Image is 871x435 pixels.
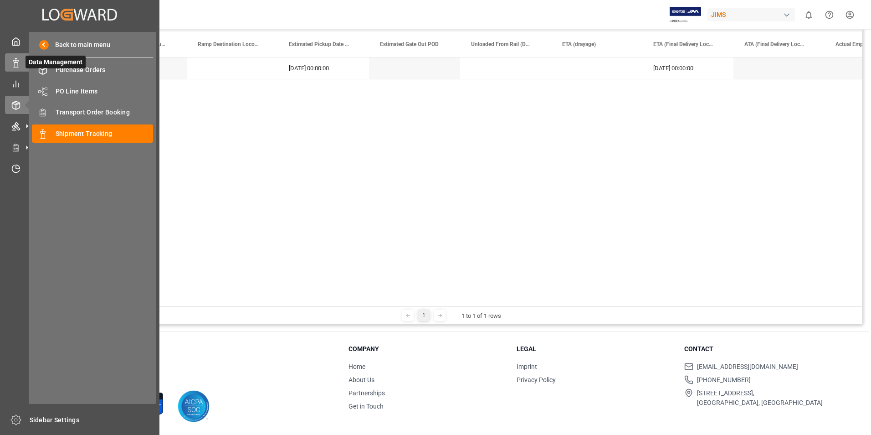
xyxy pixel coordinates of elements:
a: Data ManagementData Management [5,53,154,71]
a: Imprint [517,363,537,370]
a: Privacy Policy [517,376,556,383]
h3: Company [348,344,505,354]
span: Back to main menu [49,40,110,50]
span: Sidebar Settings [30,415,156,425]
a: Partnerships [348,389,385,397]
img: AICPA SOC [178,390,210,422]
span: [PHONE_NUMBER] [697,375,751,385]
div: 1 to 1 of 1 rows [461,311,501,321]
h3: Legal [517,344,673,354]
div: [DATE] 00:00:00 [278,57,369,79]
button: show 0 new notifications [799,5,819,25]
button: Help Center [819,5,840,25]
span: Purchase Orders [56,65,154,75]
span: Data Management [26,56,86,68]
span: Shipment Tracking [56,129,154,139]
span: [EMAIL_ADDRESS][DOMAIN_NAME] [697,362,798,372]
button: JIMS [707,6,799,23]
span: PO Line Items [56,87,154,96]
div: [DATE] 00:00:00 [642,57,733,79]
a: My Cockpit [5,32,154,50]
h3: Contact [684,344,841,354]
a: About Us [348,376,374,383]
span: Estimated Pickup Date (Origin) [289,41,350,47]
span: ETA (Final Delivery Location) [653,41,714,47]
a: PO Line Items [32,82,153,100]
div: JIMS [707,8,795,21]
span: ATA (Final Delivery Location) [744,41,805,47]
img: Exertis%20JAM%20-%20Email%20Logo.jpg_1722504956.jpg [670,7,701,23]
a: Timeslot Management V2 [5,160,154,177]
p: Version [DATE] [60,374,326,382]
span: Transport Order Booking [56,108,154,117]
div: 1 [418,310,430,321]
a: Transport Order Booking [32,104,153,121]
span: Ramp Destination Locode [198,41,259,47]
a: Home [348,363,365,370]
a: Purchase Orders [32,61,153,79]
span: ETA (drayage) [562,41,596,47]
span: Estimated Gate Out POD [380,41,439,47]
span: [STREET_ADDRESS], [GEOGRAPHIC_DATA], [GEOGRAPHIC_DATA] [697,388,823,408]
a: Get in Touch [348,403,384,410]
span: Unloaded From Rail (Destination) [471,41,532,47]
p: © 2025 Logward. All rights reserved. [60,366,326,374]
a: Shipment Tracking [32,124,153,142]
